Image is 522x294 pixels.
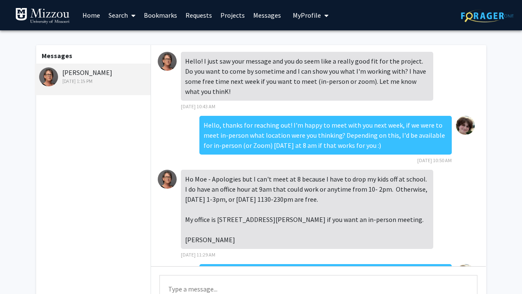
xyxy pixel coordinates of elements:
a: Messages [249,0,285,30]
a: Home [78,0,104,30]
div: No worries! How about a 12:30 pm zoom [DATE] then? [199,264,452,283]
span: My Profile [293,11,321,19]
div: [DATE] 1:15 PM [39,78,149,85]
b: Messages [42,51,72,60]
div: [PERSON_NAME] [39,67,149,85]
a: Requests [181,0,216,30]
a: Bookmarks [140,0,181,30]
a: Projects [216,0,249,30]
span: [DATE] 10:50 AM [417,157,452,163]
div: Hello, thanks for reaching out! I'm happy to meet with you next week, if we were to meet in-perso... [199,116,452,155]
img: Carolyn Orbann [158,170,177,189]
img: Moe Warren [456,264,475,283]
img: University of Missouri Logo [15,8,70,24]
img: ForagerOne Logo [461,9,514,22]
div: Hello! I just saw your message and you do seem like a really good fit for the project. Do you wan... [181,52,433,101]
img: Carolyn Orbann [39,67,58,86]
a: Search [104,0,140,30]
img: Moe Warren [456,116,475,135]
iframe: Chat [6,256,36,288]
img: Carolyn Orbann [158,52,177,71]
div: Ho Moe - Apologies but I can't meet at 8 because I have to drop my kids off at school. I do have ... [181,170,433,249]
span: [DATE] 10:43 AM [181,103,215,110]
span: [DATE] 11:29 AM [181,251,215,258]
